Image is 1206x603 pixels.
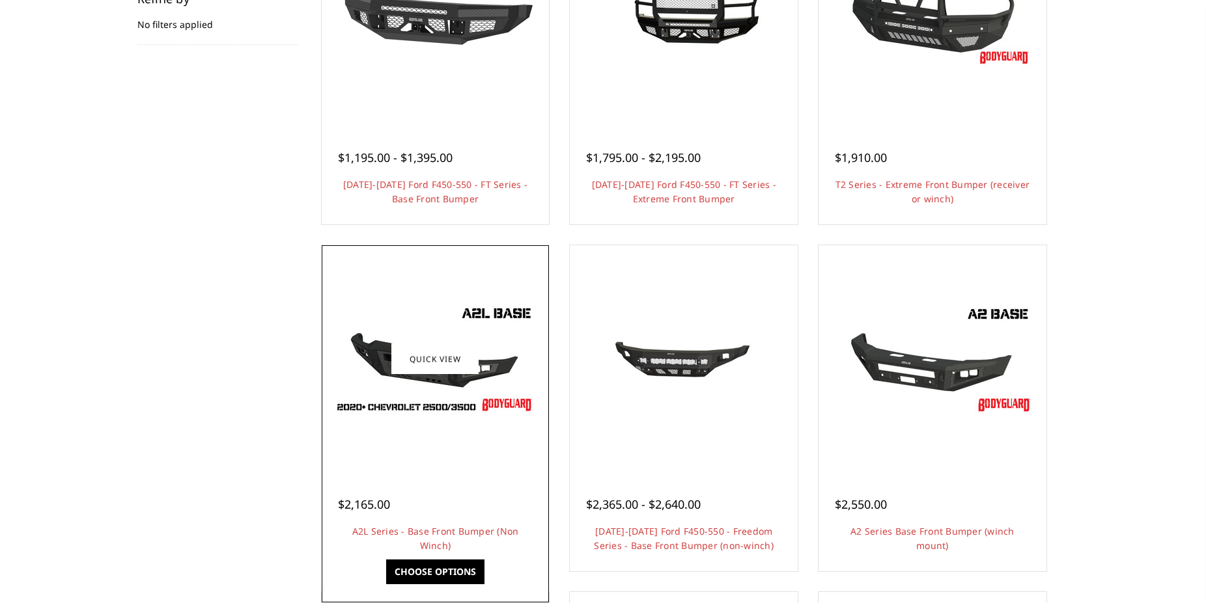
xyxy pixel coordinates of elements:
[331,301,539,418] img: A2L Series - Base Front Bumper (Non Winch)
[352,525,519,552] a: A2L Series - Base Front Bumper (Non Winch)
[586,496,701,512] span: $2,365.00 - $2,640.00
[338,496,390,512] span: $2,165.00
[386,559,484,584] a: Choose Options
[586,150,701,165] span: $1,795.00 - $2,195.00
[573,248,794,470] a: 2017-2022 Ford F450-550 - Freedom Series - Base Front Bumper (non-winch) 2017-2022 Ford F450-550 ...
[822,248,1043,470] a: A2 Series Base Front Bumper (winch mount) A2 Series Base Front Bumper (winch mount)
[835,496,887,512] span: $2,550.00
[580,310,788,409] img: 2017-2022 Ford F450-550 - Freedom Series - Base Front Bumper (non-winch)
[338,150,453,165] span: $1,195.00 - $1,395.00
[343,178,527,205] a: [DATE]-[DATE] Ford F450-550 - FT Series - Base Front Bumper
[325,248,546,470] a: A2L Series - Base Front Bumper (Non Winch) A2L Series - Base Front Bumper (Non Winch)
[835,178,1030,205] a: T2 Series - Extreme Front Bumper (receiver or winch)
[592,178,776,205] a: [DATE]-[DATE] Ford F450-550 - FT Series - Extreme Front Bumper
[850,525,1015,552] a: A2 Series Base Front Bumper (winch mount)
[1141,541,1206,603] iframe: Chat Widget
[835,150,887,165] span: $1,910.00
[391,343,479,374] a: Quick view
[594,525,774,552] a: [DATE]-[DATE] Ford F450-550 - Freedom Series - Base Front Bumper (non-winch)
